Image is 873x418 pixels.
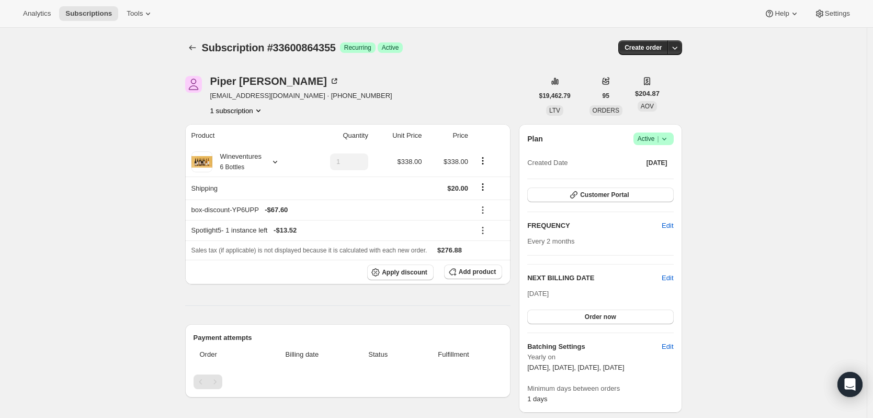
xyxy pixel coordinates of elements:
[758,6,806,21] button: Help
[185,124,305,147] th: Product
[23,9,51,18] span: Analytics
[210,105,264,116] button: Product actions
[662,342,673,352] span: Edit
[202,42,336,53] span: Subscription #33600864355
[17,6,57,21] button: Analytics
[474,181,491,193] button: Shipping actions
[527,188,673,202] button: Customer Portal
[65,9,112,18] span: Subscriptions
[352,349,405,360] span: Status
[527,134,543,144] h2: Plan
[533,89,577,103] button: $19,462.79
[191,225,469,236] div: Spotlight5 - 1 instance left
[274,225,297,236] span: - $13.52
[191,247,427,254] span: Sales tax (if applicable) is not displayed because it is calculated with each new order.
[474,155,491,167] button: Product actions
[344,43,371,52] span: Recurring
[655,217,679,234] button: Edit
[527,237,574,245] span: Every 2 months
[527,310,673,324] button: Order now
[220,163,245,171] small: 6 Bottles
[585,313,616,321] span: Order now
[527,383,673,394] span: Minimum days between orders
[382,43,399,52] span: Active
[185,177,305,200] th: Shipping
[640,156,674,170] button: [DATE]
[593,107,619,114] span: ORDERS
[367,265,434,280] button: Apply discount
[398,158,422,166] span: $338.00
[662,273,673,283] button: Edit
[837,372,863,397] div: Open Intercom Messenger
[185,40,200,55] button: Subscriptions
[382,268,427,277] span: Apply discount
[411,349,496,360] span: Fulfillment
[641,103,654,110] span: AOV
[194,343,256,366] th: Order
[127,9,143,18] span: Tools
[459,268,496,276] span: Add product
[191,205,469,215] div: box-discount-YP6UPP
[825,9,850,18] span: Settings
[120,6,160,21] button: Tools
[625,43,662,52] span: Create order
[371,124,425,147] th: Unit Price
[259,349,345,360] span: Billing date
[635,89,660,99] span: $204.87
[527,364,624,371] span: [DATE], [DATE], [DATE], [DATE]
[527,221,662,231] h2: FREQUENCY
[527,342,662,352] h6: Batching Settings
[618,40,668,55] button: Create order
[527,352,673,362] span: Yearly on
[210,91,392,101] span: [EMAIL_ADDRESS][DOMAIN_NAME] · [PHONE_NUMBER]
[662,221,673,231] span: Edit
[265,205,288,215] span: - $67.60
[527,395,547,403] span: 1 days
[304,124,371,147] th: Quantity
[775,9,789,18] span: Help
[437,246,462,254] span: $276.88
[596,89,616,103] button: 95
[527,273,662,283] h2: NEXT BILLING DATE
[527,158,568,168] span: Created Date
[185,76,202,93] span: Piper Brintnall
[808,6,856,21] button: Settings
[444,265,502,279] button: Add product
[447,184,468,192] span: $20.00
[655,338,679,355] button: Edit
[647,159,667,167] span: [DATE]
[539,92,571,100] span: $19,462.79
[212,151,262,172] div: Wineventures
[527,290,549,298] span: [DATE]
[603,92,609,100] span: 95
[638,134,670,144] span: Active
[657,135,659,143] span: |
[194,333,503,343] h2: Payment attempts
[444,158,468,166] span: $338.00
[59,6,118,21] button: Subscriptions
[580,191,629,199] span: Customer Portal
[425,124,472,147] th: Price
[194,375,503,389] nav: Pagination
[210,76,339,86] div: Piper [PERSON_NAME]
[549,107,560,114] span: LTV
